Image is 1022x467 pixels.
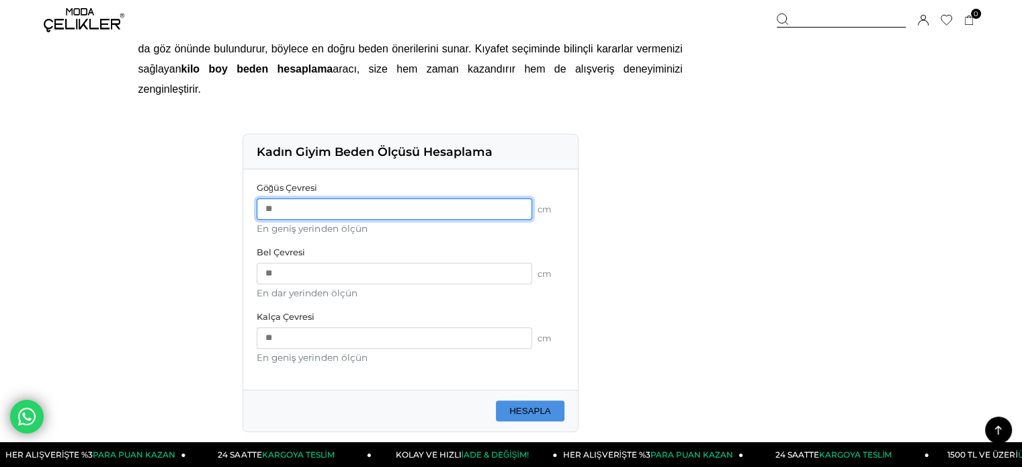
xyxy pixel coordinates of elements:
[538,269,564,279] span: cm
[819,450,892,460] span: KARGOYA TESLİM
[971,9,981,19] span: 0
[650,450,733,460] span: PARA PUAN KAZAN
[964,15,974,26] a: 0
[261,450,334,460] span: KARGOYA TESLİM
[257,312,564,322] label: Kalça Çevresi
[538,333,564,343] span: cm
[372,442,558,467] a: KOLAY VE HIZLIİADE & DEĞİŞİM!
[44,8,124,32] img: logo
[93,450,175,460] span: PARA PUAN KAZAN
[257,183,564,193] label: Göğüs Çevresi
[186,442,372,467] a: 24 SAATTEKARGOYA TESLİM
[181,63,333,75] b: kilo boy beden hesaplama
[743,442,929,467] a: 24 SAATTEKARGOYA TESLİM
[257,247,564,257] label: Bel Çevresi
[558,442,744,467] a: HER ALIŞVERİŞTE %3PARA PUAN KAZAN
[461,450,528,460] span: İADE & DEĞİŞİM!
[257,223,564,234] div: En geniş yerinden ölçün
[496,400,564,421] button: HESAPLA
[257,352,564,363] div: En geniş yerinden ölçün
[257,288,564,298] div: En dar yerinden ölçün
[538,204,564,214] span: cm
[243,134,578,169] div: Kadın Giyim Beden Ölçüsü Hesaplama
